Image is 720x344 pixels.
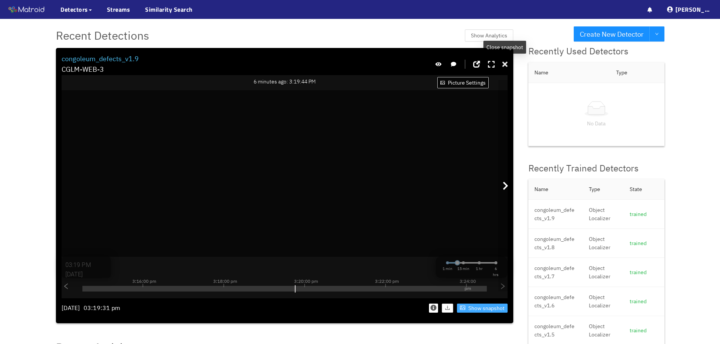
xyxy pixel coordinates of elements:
[649,26,664,42] button: down
[630,210,658,218] div: trained
[443,266,452,272] span: 1 min
[465,29,513,42] button: Show Analytics
[630,239,658,247] div: trained
[610,62,664,83] th: Type
[63,283,70,290] span: left
[493,266,499,278] span: 6 hrs
[471,31,507,40] span: Show Analytics
[534,119,658,128] p: No Data
[445,305,450,311] span: download
[62,303,80,313] div: [DATE]
[630,297,658,305] div: trained
[62,64,139,75] div: CGLM-WEB-3
[457,266,469,272] span: 15 min
[62,75,508,88] div: 6 minutes ago: 3:19:44 PM
[476,266,483,272] span: 1 hr
[583,258,624,287] td: Object Localizer
[84,303,120,313] div: 03:19:31 pm
[107,5,130,14] a: Streams
[437,77,489,88] button: picturePicture Settings
[583,229,624,258] td: Object Localizer
[624,179,664,200] th: State
[528,258,583,287] td: congoleum_defects_v1.7
[8,4,45,15] img: Matroid logo
[528,287,583,316] td: congoleum_defects_v1.6
[528,179,583,200] th: Name
[630,326,658,335] div: trained
[460,305,465,311] span: picture
[528,44,664,59] div: Recently Used Detectors
[56,26,149,44] span: Recent Detections
[528,161,664,176] div: Recently Trained Detectors
[583,200,624,229] td: Object Localizer
[583,179,624,200] th: Type
[60,5,88,14] span: Detectors
[448,79,486,87] span: Picture Settings
[580,29,644,40] span: Create New Detector
[442,304,453,313] button: download
[583,287,624,316] td: Object Localizer
[528,62,610,83] th: Name
[574,26,650,42] button: Create New Detector
[457,304,508,313] button: pictureShow snapshot
[528,200,583,229] td: congoleum_defects_v1.9
[630,268,658,276] div: trained
[528,229,583,258] td: congoleum_defects_v1.8
[145,5,193,14] a: Similarity Search
[655,32,659,37] span: down
[440,80,445,86] span: picture
[468,304,505,312] span: Show snapshot
[62,54,139,64] div: congoleum_defects_v1.9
